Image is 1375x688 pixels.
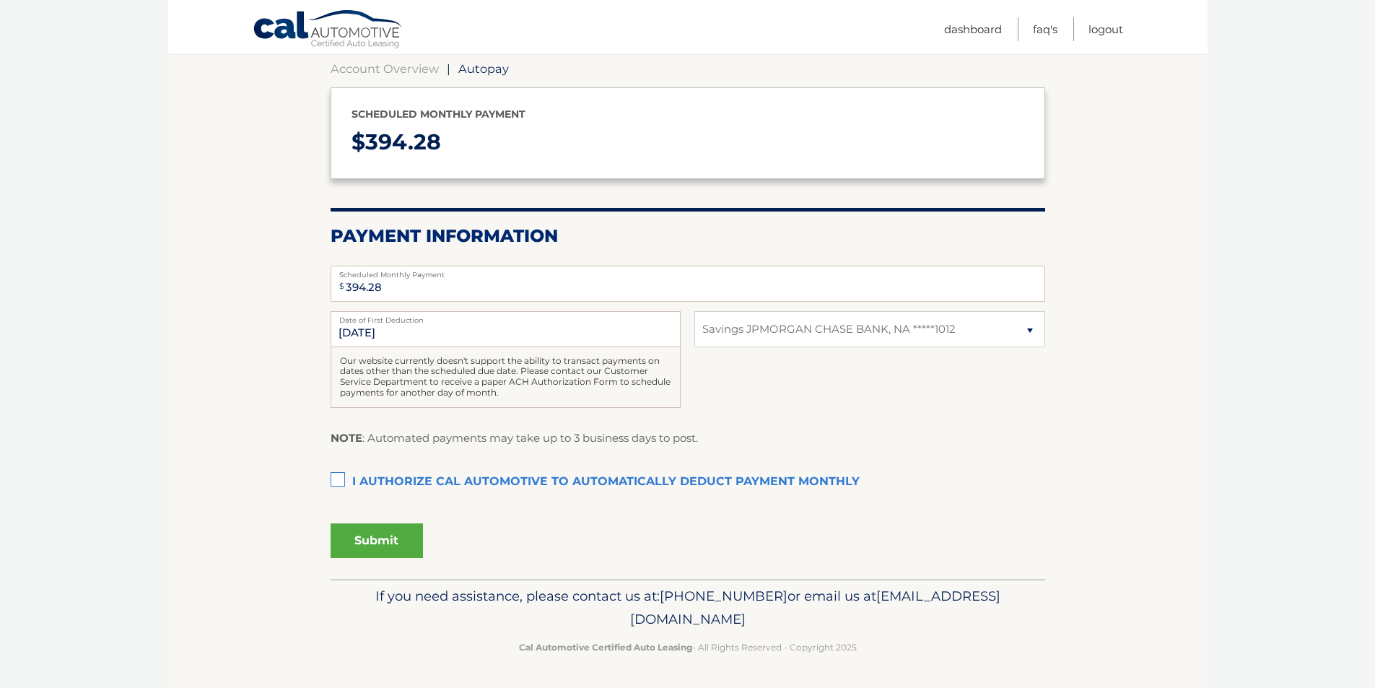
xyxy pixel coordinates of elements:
label: Scheduled Monthly Payment [331,266,1045,277]
label: Date of First Deduction [331,311,681,323]
a: FAQ's [1033,17,1057,41]
p: - All Rights Reserved - Copyright 2025 [340,640,1036,655]
span: Autopay [458,61,509,76]
strong: Cal Automotive Certified Auto Leasing [519,642,692,653]
input: Payment Date [331,311,681,347]
p: $ [352,123,1024,162]
p: : Automated payments may take up to 3 business days to post. [331,429,698,448]
button: Submit [331,523,423,558]
span: $ [335,270,349,302]
span: 394.28 [365,129,441,155]
a: Account Overview [331,61,439,76]
span: [PHONE_NUMBER] [660,588,787,604]
strong: NOTE [331,431,362,445]
p: Scheduled monthly payment [352,105,1024,123]
div: Our website currently doesn't support the ability to transact payments on dates other than the sc... [331,347,681,408]
a: Cal Automotive [253,9,404,51]
a: Logout [1088,17,1123,41]
p: If you need assistance, please contact us at: or email us at [340,585,1036,631]
span: | [447,61,450,76]
a: Dashboard [944,17,1002,41]
span: [EMAIL_ADDRESS][DOMAIN_NAME] [630,588,1000,627]
h2: Payment Information [331,225,1045,247]
input: Payment Amount [331,266,1045,302]
label: I authorize cal automotive to automatically deduct payment monthly [331,468,1045,497]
